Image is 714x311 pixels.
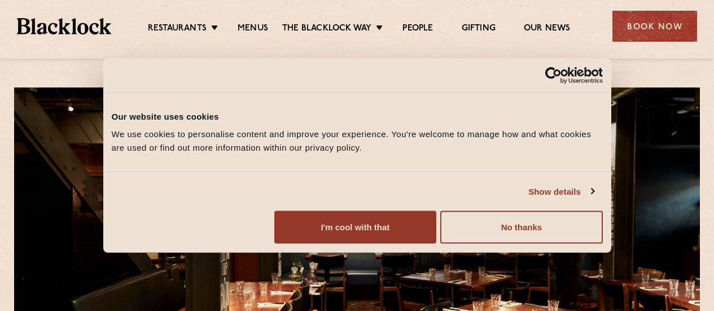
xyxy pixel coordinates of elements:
[440,211,602,244] button: No thanks
[112,128,603,155] div: We use cookies to personalise content and improve your experience. You're welcome to manage how a...
[17,18,111,34] img: BL_Textured_Logo-footer-cropped.svg
[528,185,594,198] a: Show details
[402,23,433,36] a: People
[504,67,603,84] a: Usercentrics Cookiebot - opens in a new window
[462,23,496,36] a: Gifting
[274,211,436,244] button: I'm cool with that
[238,23,268,36] a: Menus
[524,23,571,36] a: Our News
[148,23,207,36] a: Restaurants
[282,23,371,36] a: The Blacklock Way
[112,109,603,123] div: Our website uses cookies
[612,11,697,42] div: Book Now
